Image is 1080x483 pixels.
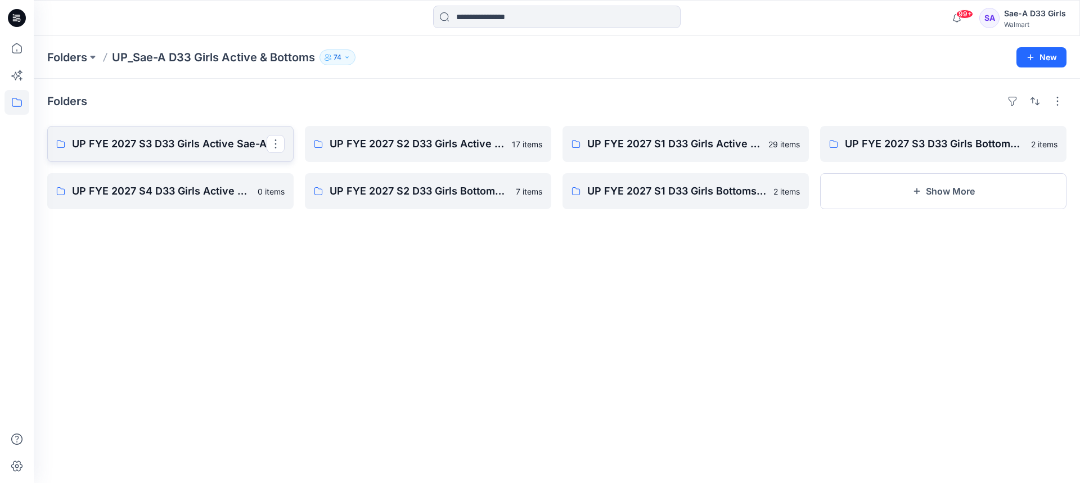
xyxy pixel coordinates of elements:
[319,49,355,65] button: 74
[956,10,973,19] span: 99+
[979,8,1000,28] div: SA
[72,136,267,152] p: UP FYE 2027 S3 D33 Girls Active Sae-A
[330,183,509,199] p: UP FYE 2027 S2 D33 Girls Bottoms Sae-A
[820,173,1066,209] button: Show More
[768,138,800,150] p: 29 items
[258,186,285,197] p: 0 items
[47,126,294,162] a: UP FYE 2027 S3 D33 Girls Active Sae-A
[305,173,551,209] a: UP FYE 2027 S2 D33 Girls Bottoms Sae-A7 items
[820,126,1066,162] a: UP FYE 2027 S3 D33 Girls Bottoms Sae-A2 items
[587,183,767,199] p: UP FYE 2027 S1 D33 Girls Bottoms Sae-A
[72,183,251,199] p: UP FYE 2027 S4 D33 Girls Active Sae-A
[47,173,294,209] a: UP FYE 2027 S4 D33 Girls Active Sae-A0 items
[1031,138,1057,150] p: 2 items
[512,138,542,150] p: 17 items
[334,51,341,64] p: 74
[1004,7,1066,20] div: Sae-A D33 Girls
[516,186,542,197] p: 7 items
[845,136,1024,152] p: UP FYE 2027 S3 D33 Girls Bottoms Sae-A
[47,49,87,65] a: Folders
[47,94,87,108] h4: Folders
[562,173,809,209] a: UP FYE 2027 S1 D33 Girls Bottoms Sae-A2 items
[112,49,315,65] p: UP_Sae-A D33 Girls Active & Bottoms
[1016,47,1066,67] button: New
[562,126,809,162] a: UP FYE 2027 S1 D33 Girls Active Sae-A29 items
[587,136,762,152] p: UP FYE 2027 S1 D33 Girls Active Sae-A
[330,136,505,152] p: UP FYE 2027 S2 D33 Girls Active Sae-A
[1004,20,1066,29] div: Walmart
[773,186,800,197] p: 2 items
[305,126,551,162] a: UP FYE 2027 S2 D33 Girls Active Sae-A17 items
